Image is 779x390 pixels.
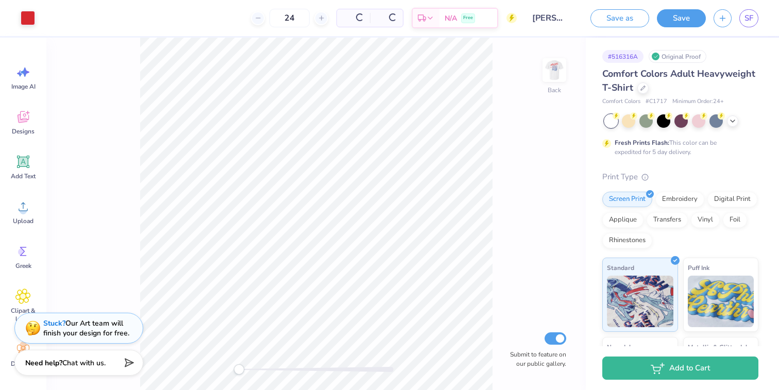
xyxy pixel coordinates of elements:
[688,262,709,273] span: Puff Ink
[607,262,634,273] span: Standard
[688,276,754,327] img: Puff Ink
[615,138,741,157] div: This color can be expedited for 5 day delivery.
[688,342,749,352] span: Metallic & Glitter Ink
[615,139,669,147] strong: Fresh Prints Flash:
[602,212,643,228] div: Applique
[12,127,35,135] span: Designs
[269,9,310,27] input: – –
[707,192,757,207] div: Digital Print
[11,360,36,368] span: Decorate
[602,192,652,207] div: Screen Print
[11,172,36,180] span: Add Text
[43,318,129,338] div: Our Art team will finish your design for free.
[15,262,31,270] span: Greek
[13,217,33,225] span: Upload
[607,342,632,352] span: Neon Ink
[6,307,40,323] span: Clipart & logos
[11,82,36,91] span: Image AI
[590,9,649,27] button: Save as
[672,97,724,106] span: Minimum Order: 24 +
[544,60,565,80] img: Back
[607,276,673,327] img: Standard
[445,13,457,24] span: N/A
[744,12,753,24] span: SF
[504,350,566,368] label: Submit to feature on our public gallery.
[723,212,747,228] div: Foil
[655,192,704,207] div: Embroidery
[647,212,688,228] div: Transfers
[25,358,62,368] strong: Need help?
[602,97,640,106] span: Comfort Colors
[646,97,667,106] span: # C1717
[602,357,758,380] button: Add to Cart
[602,233,652,248] div: Rhinestones
[602,171,758,183] div: Print Type
[43,318,65,328] strong: Stuck?
[602,67,755,94] span: Comfort Colors Adult Heavyweight T-Shirt
[602,50,643,63] div: # 516316A
[524,8,575,28] input: Untitled Design
[548,86,561,95] div: Back
[739,9,758,27] a: SF
[234,364,244,375] div: Accessibility label
[62,358,106,368] span: Chat with us.
[649,50,706,63] div: Original Proof
[463,14,473,22] span: Free
[657,9,706,27] button: Save
[691,212,720,228] div: Vinyl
